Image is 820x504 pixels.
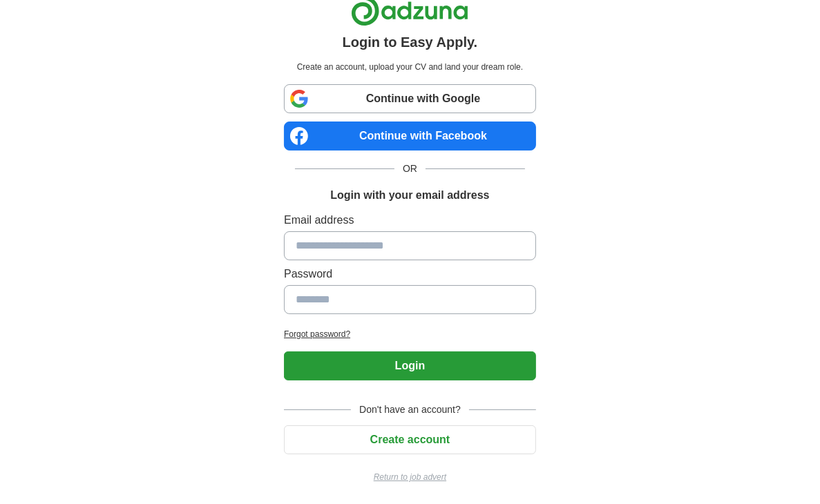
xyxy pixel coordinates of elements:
span: Don't have an account? [351,403,469,417]
p: Create an account, upload your CV and land your dream role. [287,61,533,73]
label: Password [284,266,536,282]
a: Continue with Google [284,84,536,113]
a: Create account [284,434,536,445]
a: Return to job advert [284,471,536,483]
h1: Login with your email address [330,187,489,204]
button: Login [284,351,536,380]
button: Create account [284,425,536,454]
h1: Login to Easy Apply. [343,32,478,52]
a: Forgot password? [284,328,536,340]
a: Continue with Facebook [284,122,536,151]
span: OR [394,162,426,176]
label: Email address [284,212,536,229]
